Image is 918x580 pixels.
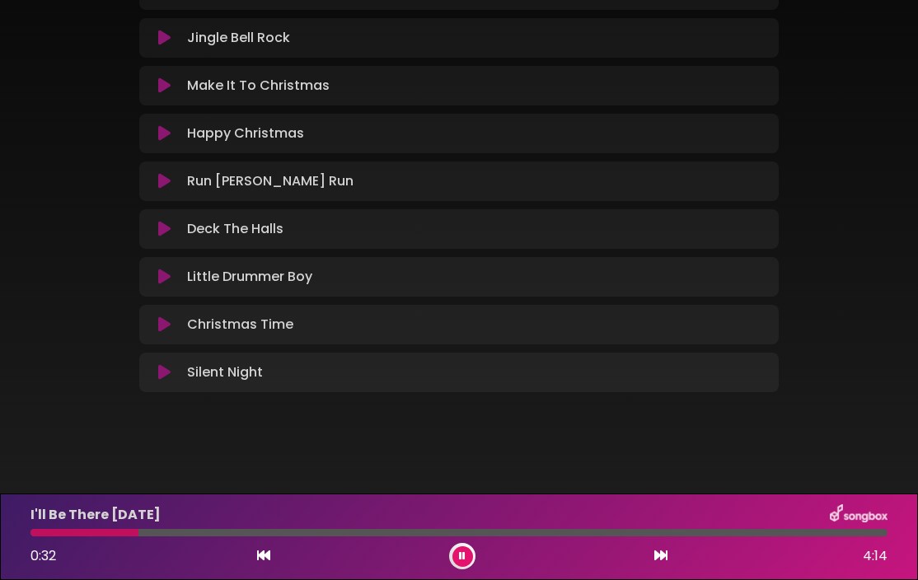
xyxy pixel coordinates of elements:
p: Silent Night [187,362,263,382]
p: Christmas Time [187,315,293,334]
p: Happy Christmas [187,124,304,143]
p: Run [PERSON_NAME] Run [187,171,354,191]
p: Jingle Bell Rock [187,28,290,48]
p: Make It To Christmas [187,76,330,96]
p: Deck The Halls [187,219,283,239]
p: Little Drummer Boy [187,267,312,287]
